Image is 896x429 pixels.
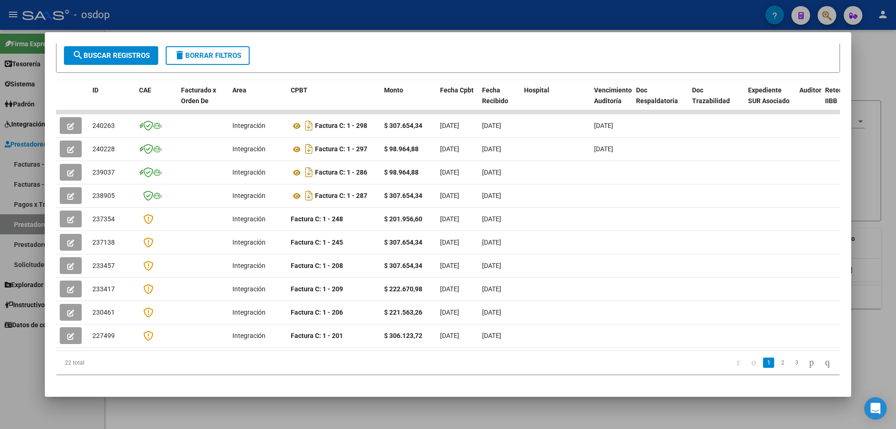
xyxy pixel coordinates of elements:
[291,86,308,94] span: CPBT
[440,215,459,223] span: [DATE]
[440,285,459,293] span: [DATE]
[482,86,508,105] span: Fecha Recibido
[232,169,266,176] span: Integración
[181,86,216,105] span: Facturado x Orden De
[291,332,343,339] strong: Factura C: 1 - 201
[315,122,367,130] strong: Factura C: 1 - 298
[384,332,422,339] strong: $ 306.123,72
[440,122,459,129] span: [DATE]
[92,262,115,269] span: 233457
[92,239,115,246] span: 237138
[315,146,367,153] strong: Factura C: 1 - 297
[291,285,343,293] strong: Factura C: 1 - 209
[92,309,115,316] span: 230461
[688,80,744,121] datatable-header-cell: Doc Trazabilidad
[791,358,802,368] a: 3
[747,358,760,368] a: go to previous page
[825,86,855,105] span: Retencion IIBB
[763,358,774,368] a: 1
[520,80,590,121] datatable-header-cell: Hospital
[232,239,266,246] span: Integración
[821,358,834,368] a: go to last page
[524,86,549,94] span: Hospital
[733,358,744,368] a: go to first page
[821,80,859,121] datatable-header-cell: Retencion IIBB
[303,118,315,133] i: Descargar documento
[436,80,478,121] datatable-header-cell: Fecha Cpbt
[440,262,459,269] span: [DATE]
[482,285,501,293] span: [DATE]
[482,239,501,246] span: [DATE]
[594,122,613,129] span: [DATE]
[790,355,804,371] li: page 3
[384,309,422,316] strong: $ 221.563,26
[232,332,266,339] span: Integración
[384,192,422,199] strong: $ 307.654,34
[482,169,501,176] span: [DATE]
[135,80,177,121] datatable-header-cell: CAE
[232,285,266,293] span: Integración
[92,86,98,94] span: ID
[482,262,501,269] span: [DATE]
[440,309,459,316] span: [DATE]
[92,192,115,199] span: 238905
[440,192,459,199] span: [DATE]
[482,215,501,223] span: [DATE]
[482,122,501,129] span: [DATE]
[440,169,459,176] span: [DATE]
[291,215,343,223] strong: Factura C: 1 - 248
[303,141,315,156] i: Descargar documento
[796,80,821,121] datatable-header-cell: Auditoria
[92,215,115,223] span: 237354
[440,332,459,339] span: [DATE]
[692,86,730,105] span: Doc Trazabilidad
[64,46,158,65] button: Buscar Registros
[482,332,501,339] span: [DATE]
[380,80,436,121] datatable-header-cell: Monto
[590,80,632,121] datatable-header-cell: Vencimiento Auditoría
[482,192,501,199] span: [DATE]
[440,86,474,94] span: Fecha Cpbt
[232,86,246,94] span: Area
[303,188,315,203] i: Descargar documento
[632,80,688,121] datatable-header-cell: Doc Respaldatoria
[799,86,827,94] span: Auditoria
[384,145,419,153] strong: $ 98.964,88
[232,145,266,153] span: Integración
[805,358,818,368] a: go to next page
[777,358,788,368] a: 2
[287,80,380,121] datatable-header-cell: CPBT
[232,309,266,316] span: Integración
[636,86,678,105] span: Doc Respaldatoria
[384,169,419,176] strong: $ 98.964,88
[384,215,422,223] strong: $ 201.956,60
[92,285,115,293] span: 233417
[440,145,459,153] span: [DATE]
[384,86,403,94] span: Monto
[166,46,250,65] button: Borrar Filtros
[72,51,150,60] span: Buscar Registros
[72,49,84,61] mat-icon: search
[232,122,266,129] span: Integración
[303,165,315,180] i: Descargar documento
[864,397,887,420] div: Open Intercom Messenger
[776,355,790,371] li: page 2
[56,351,211,374] div: 22 total
[478,80,520,121] datatable-header-cell: Fecha Recibido
[174,51,241,60] span: Borrar Filtros
[748,86,790,105] span: Expediente SUR Asociado
[291,239,343,246] strong: Factura C: 1 - 245
[594,86,632,105] span: Vencimiento Auditoría
[92,332,115,339] span: 227499
[291,309,343,316] strong: Factura C: 1 - 206
[92,169,115,176] span: 239037
[174,49,185,61] mat-icon: delete
[762,355,776,371] li: page 1
[177,80,229,121] datatable-header-cell: Facturado x Orden De
[229,80,287,121] datatable-header-cell: Area
[315,192,367,200] strong: Factura C: 1 - 287
[232,262,266,269] span: Integración
[232,215,266,223] span: Integración
[384,239,422,246] strong: $ 307.654,34
[89,80,135,121] datatable-header-cell: ID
